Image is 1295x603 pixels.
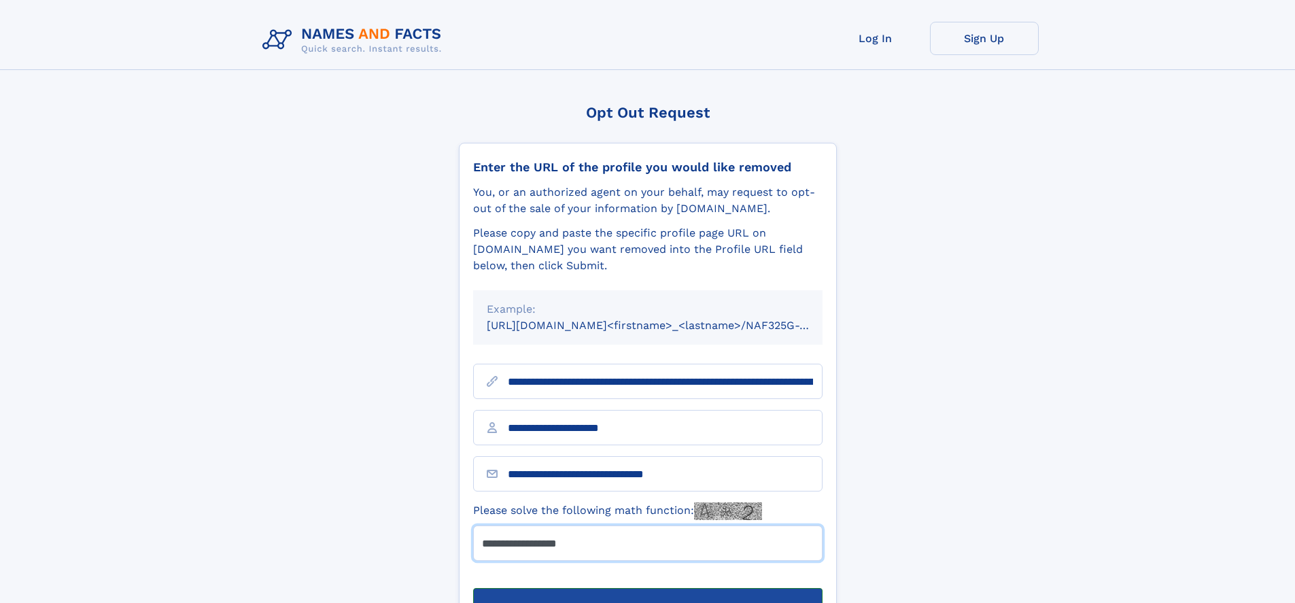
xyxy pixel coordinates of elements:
label: Please solve the following math function: [473,502,762,520]
div: Please copy and paste the specific profile page URL on [DOMAIN_NAME] you want removed into the Pr... [473,225,823,274]
div: Enter the URL of the profile you would like removed [473,160,823,175]
a: Sign Up [930,22,1039,55]
small: [URL][DOMAIN_NAME]<firstname>_<lastname>/NAF325G-xxxxxxxx [487,319,848,332]
a: Log In [821,22,930,55]
div: You, or an authorized agent on your behalf, may request to opt-out of the sale of your informatio... [473,184,823,217]
div: Opt Out Request [459,104,837,121]
div: Example: [487,301,809,317]
img: Logo Names and Facts [257,22,453,58]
